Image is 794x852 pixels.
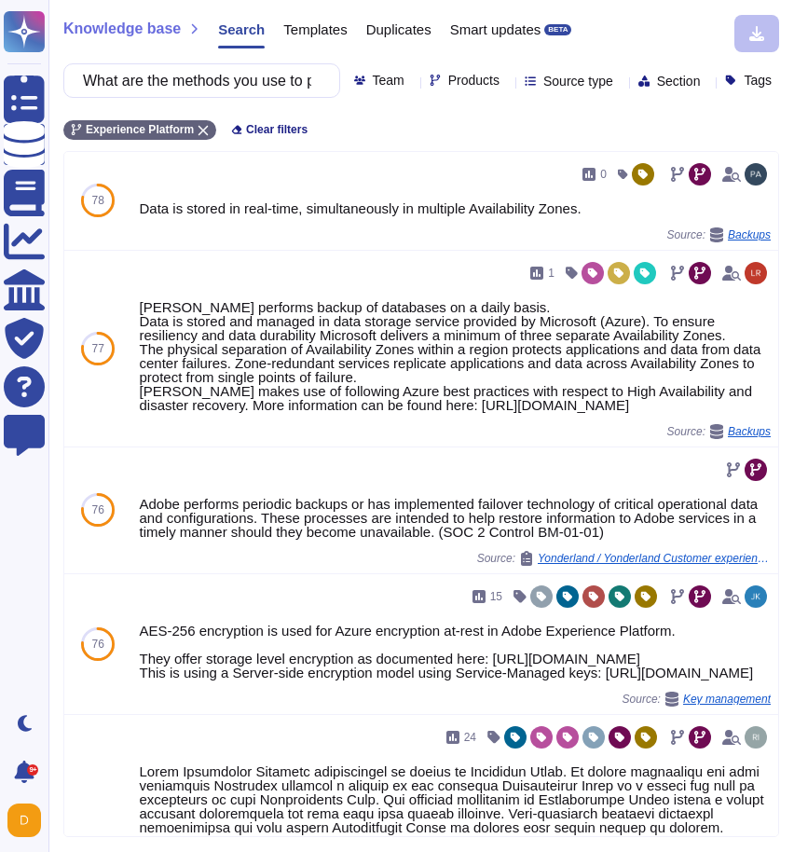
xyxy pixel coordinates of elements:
[683,694,771,705] span: Key management
[745,726,767,749] img: user
[544,24,571,35] div: BETA
[74,64,321,97] input: Search a question or template...
[728,229,771,240] span: Backups
[728,426,771,437] span: Backups
[448,74,500,87] span: Products
[86,124,194,135] span: Experience Platform
[745,163,767,186] img: user
[92,639,104,650] span: 76
[744,74,772,87] span: Tags
[27,764,38,776] div: 9+
[623,692,771,707] span: Source:
[538,553,771,564] span: Yonderland / Yonderland Customer experience platform RFP required capabilities
[600,169,607,180] span: 0
[139,497,771,539] div: Adobe performs periodic backups or has implemented failover technology of critical operational da...
[667,227,771,242] span: Source:
[477,551,771,566] span: Source:
[63,21,181,36] span: Knowledge base
[745,262,767,284] img: user
[139,624,771,680] div: AES-256 encryption is used for Azure encryption at-rest in Adobe Experience Platform. They offer ...
[464,732,476,743] span: 24
[7,804,41,837] img: user
[548,268,554,279] span: 1
[366,22,431,36] span: Duplicates
[657,75,701,88] span: Section
[667,424,771,439] span: Source:
[4,800,54,841] button: user
[450,22,541,36] span: Smart updates
[745,585,767,608] img: user
[246,124,308,135] span: Clear filters
[373,74,404,87] span: Team
[92,343,104,354] span: 77
[139,201,771,215] div: Data is stored in real-time, simultaneously in multiple Availability Zones.
[139,300,771,412] div: [PERSON_NAME] performs backup of databases on a daily basis. Data is stored and managed in data s...
[218,22,265,36] span: Search
[92,195,104,206] span: 78
[92,504,104,515] span: 76
[543,75,613,88] span: Source type
[283,22,347,36] span: Templates
[490,591,502,602] span: 15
